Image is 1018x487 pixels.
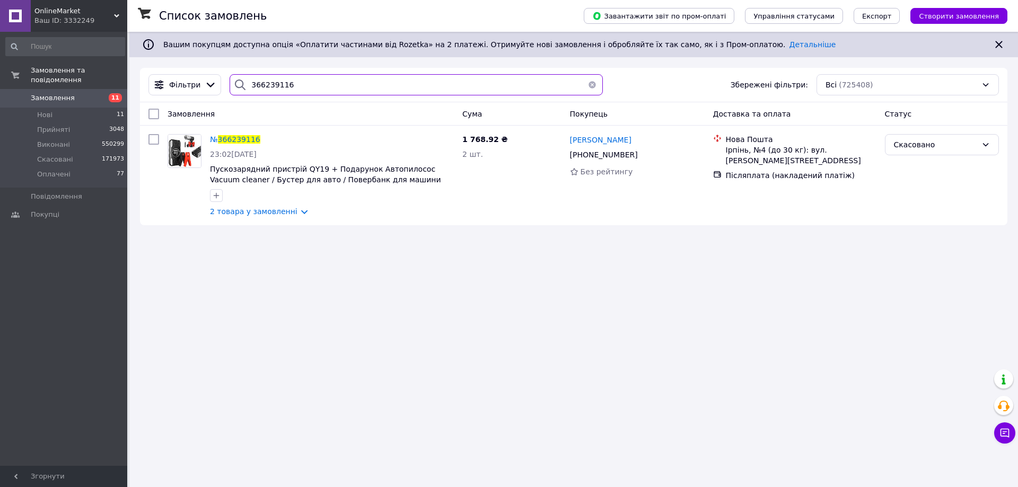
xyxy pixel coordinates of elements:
[462,135,508,144] span: 1 768.92 ₴
[37,170,71,179] span: Оплачені
[102,140,124,149] span: 550299
[31,192,82,201] span: Повідомлення
[726,170,876,181] div: Післяплата (накладений платіж)
[31,93,75,103] span: Замовлення
[592,11,726,21] span: Завантажити звіт по пром-оплаті
[726,134,876,145] div: Нова Пошта
[919,12,999,20] span: Створити замовлення
[713,110,791,118] span: Доставка та оплата
[885,110,912,118] span: Статус
[109,93,122,102] span: 11
[570,135,631,145] a: [PERSON_NAME]
[210,165,441,184] a: Пускозарядний пристрій QY19 + Подарунок Автопилосос Vacuum cleaner / Бустер для авто / Повербанк ...
[102,155,124,164] span: 171973
[568,147,640,162] div: [PHONE_NUMBER]
[862,12,892,20] span: Експорт
[726,145,876,166] div: Ірпінь, №4 (до 30 кг): вул. [PERSON_NAME][STREET_ADDRESS]
[168,134,201,168] a: Фото товару
[900,11,1007,20] a: Створити замовлення
[570,136,631,144] span: [PERSON_NAME]
[731,79,808,90] span: Збережені фільтри:
[31,66,127,85] span: Замовлення та повідомлення
[210,150,257,158] span: 23:02[DATE]
[117,110,124,120] span: 11
[37,140,70,149] span: Виконані
[37,125,70,135] span: Прийняті
[745,8,843,24] button: Управління статусами
[839,81,873,89] span: (725408)
[159,10,267,22] h1: Список замовлень
[894,139,977,150] div: Скасовано
[789,40,836,49] a: Детальніше
[994,422,1015,444] button: Чат з покупцем
[753,12,835,20] span: Управління статусами
[37,110,52,120] span: Нові
[34,16,127,25] div: Ваш ID: 3332249
[570,110,608,118] span: Покупець
[210,135,260,144] a: №366239116
[582,74,603,95] button: Очистить
[826,79,837,90] span: Всі
[169,79,200,90] span: Фільтри
[5,37,125,56] input: Пошук
[854,8,900,24] button: Експорт
[230,74,603,95] input: Пошук за номером замовлення, ПІБ покупця, номером телефону, Email, номером накладної
[163,40,836,49] span: Вашим покупцям доступна опція «Оплатити частинами від Rozetka» на 2 платежі. Отримуйте нові замов...
[218,135,260,144] span: 366239116
[109,125,124,135] span: 3048
[31,210,59,219] span: Покупці
[584,8,734,24] button: Завантажити звіт по пром-оплаті
[462,110,482,118] span: Cума
[34,6,114,16] span: OnlineMarket
[581,167,633,176] span: Без рейтингу
[37,155,73,164] span: Скасовані
[168,110,215,118] span: Замовлення
[210,207,297,216] a: 2 товара у замовленні
[168,135,201,167] img: Фото товару
[210,135,218,144] span: №
[910,8,1007,24] button: Створити замовлення
[117,170,124,179] span: 77
[462,150,483,158] span: 2 шт.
